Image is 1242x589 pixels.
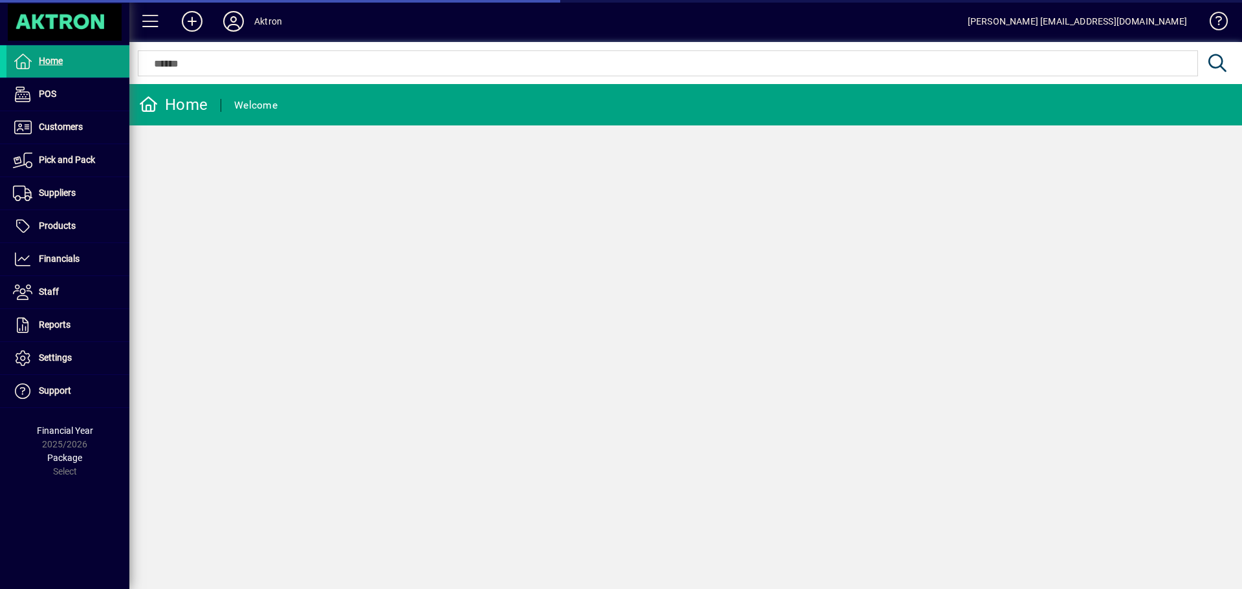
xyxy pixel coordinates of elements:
[6,309,129,341] a: Reports
[39,319,71,330] span: Reports
[6,177,129,209] a: Suppliers
[39,56,63,66] span: Home
[39,89,56,99] span: POS
[39,187,76,198] span: Suppliers
[968,11,1187,32] div: [PERSON_NAME] [EMAIL_ADDRESS][DOMAIN_NAME]
[6,78,129,111] a: POS
[6,342,129,374] a: Settings
[171,10,213,33] button: Add
[39,122,83,132] span: Customers
[39,155,95,165] span: Pick and Pack
[47,453,82,463] span: Package
[234,95,278,116] div: Welcome
[6,243,129,275] a: Financials
[39,385,71,396] span: Support
[139,94,208,115] div: Home
[39,352,72,363] span: Settings
[39,286,59,297] span: Staff
[6,375,129,407] a: Support
[254,11,282,32] div: Aktron
[6,210,129,242] a: Products
[1200,3,1226,45] a: Knowledge Base
[6,276,129,308] a: Staff
[39,253,80,264] span: Financials
[213,10,254,33] button: Profile
[39,220,76,231] span: Products
[6,111,129,144] a: Customers
[37,425,93,436] span: Financial Year
[6,144,129,177] a: Pick and Pack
